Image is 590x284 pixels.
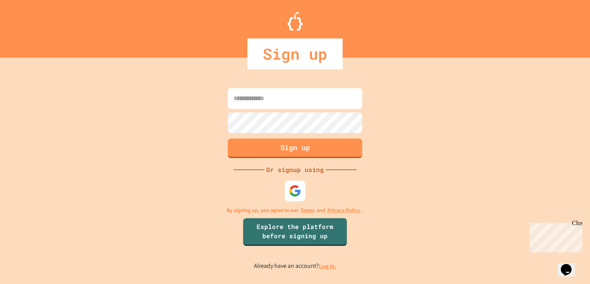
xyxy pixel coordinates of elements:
a: Explore the platform before signing up [243,218,347,246]
iframe: chat widget [526,220,582,252]
div: Or signup using [264,165,326,174]
a: Log in. [319,262,336,270]
img: Logo.svg [287,12,303,31]
img: google-icon.svg [289,185,301,197]
a: Privacy Policy [327,206,360,214]
div: Chat with us now!Close [3,3,53,49]
p: Already have an account? [254,261,336,271]
button: Sign up [228,139,362,158]
p: By signing up, you agree to our and . [227,206,364,214]
div: Sign up [247,38,343,69]
iframe: chat widget [558,253,582,276]
a: Terms [300,206,315,214]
